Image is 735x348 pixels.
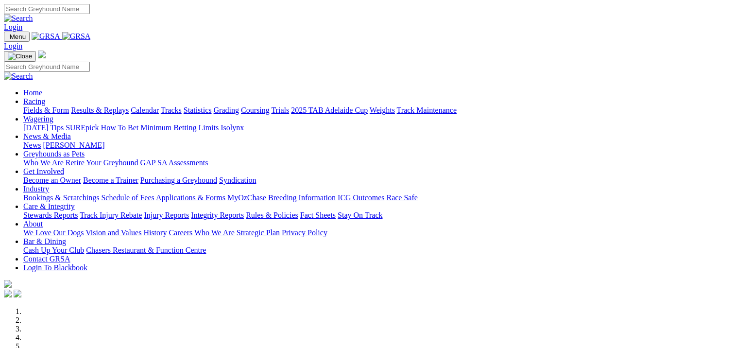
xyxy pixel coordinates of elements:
img: Search [4,14,33,23]
a: Care & Integrity [23,202,75,210]
a: Trials [271,106,289,114]
div: Wagering [23,123,731,132]
img: GRSA [32,32,60,41]
img: logo-grsa-white.png [4,280,12,288]
a: Purchasing a Greyhound [140,176,217,184]
a: Privacy Policy [282,228,327,237]
a: Tracks [161,106,182,114]
img: Search [4,72,33,81]
img: twitter.svg [14,290,21,297]
a: Isolynx [221,123,244,132]
a: Stewards Reports [23,211,78,219]
input: Search [4,62,90,72]
button: Toggle navigation [4,51,36,62]
a: Bar & Dining [23,237,66,245]
a: SUREpick [66,123,99,132]
div: About [23,228,731,237]
a: 2025 TAB Adelaide Cup [291,106,368,114]
a: Race Safe [386,193,417,202]
div: Get Involved [23,176,731,185]
a: Minimum Betting Limits [140,123,219,132]
a: Become an Owner [23,176,81,184]
a: Retire Your Greyhound [66,158,138,167]
div: Greyhounds as Pets [23,158,731,167]
a: History [143,228,167,237]
input: Search [4,4,90,14]
img: facebook.svg [4,290,12,297]
a: Calendar [131,106,159,114]
a: Get Involved [23,167,64,175]
a: Become a Trainer [83,176,138,184]
span: Menu [10,33,26,40]
a: Schedule of Fees [101,193,154,202]
a: ICG Outcomes [338,193,384,202]
a: Track Injury Rebate [80,211,142,219]
a: Breeding Information [268,193,336,202]
a: Fields & Form [23,106,69,114]
a: Grading [214,106,239,114]
a: Results & Replays [71,106,129,114]
a: News [23,141,41,149]
img: logo-grsa-white.png [38,51,46,58]
a: Careers [169,228,192,237]
a: Vision and Values [85,228,141,237]
a: Home [23,88,42,97]
a: Rules & Policies [246,211,298,219]
a: Syndication [219,176,256,184]
a: Contact GRSA [23,255,70,263]
a: Cash Up Your Club [23,246,84,254]
a: Strategic Plan [237,228,280,237]
a: Fact Sheets [300,211,336,219]
a: Statistics [184,106,212,114]
a: Bookings & Scratchings [23,193,99,202]
a: About [23,220,43,228]
a: Login To Blackbook [23,263,87,272]
a: Industry [23,185,49,193]
a: [DATE] Tips [23,123,64,132]
a: Wagering [23,115,53,123]
div: Care & Integrity [23,211,731,220]
img: Close [8,52,32,60]
div: Industry [23,193,731,202]
a: Coursing [241,106,270,114]
a: Who We Are [23,158,64,167]
a: Stay On Track [338,211,382,219]
a: We Love Our Dogs [23,228,84,237]
div: Bar & Dining [23,246,731,255]
a: How To Bet [101,123,139,132]
a: Integrity Reports [191,211,244,219]
a: Track Maintenance [397,106,457,114]
a: MyOzChase [227,193,266,202]
div: News & Media [23,141,731,150]
a: Greyhounds as Pets [23,150,85,158]
a: Racing [23,97,45,105]
div: Racing [23,106,731,115]
a: Login [4,23,22,31]
a: Login [4,42,22,50]
a: News & Media [23,132,71,140]
a: GAP SA Assessments [140,158,208,167]
button: Toggle navigation [4,32,30,42]
a: Weights [370,106,395,114]
a: Injury Reports [144,211,189,219]
a: Applications & Forms [156,193,225,202]
a: Chasers Restaurant & Function Centre [86,246,206,254]
a: [PERSON_NAME] [43,141,104,149]
a: Who We Are [194,228,235,237]
img: GRSA [62,32,91,41]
